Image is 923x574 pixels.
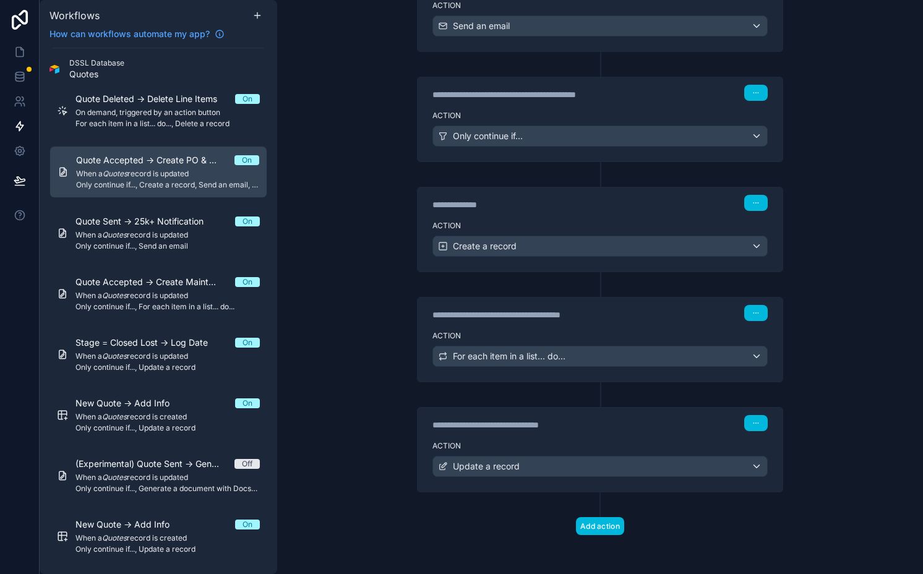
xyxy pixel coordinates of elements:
[432,15,768,36] button: Send an email
[432,346,768,367] button: For each item in a list... do...
[432,111,768,121] label: Action
[453,240,517,252] span: Create a record
[453,350,565,362] span: For each item in a list... do...
[453,20,510,32] span: Send an email
[432,126,768,147] button: Only continue if...
[432,221,768,231] label: Action
[453,130,523,142] span: Only continue if...
[432,1,768,11] label: Action
[432,456,768,477] button: Update a record
[45,28,230,40] a: How can workflows automate my app?
[432,331,768,341] label: Action
[576,517,624,535] button: Add action
[49,28,210,40] span: How can workflows automate my app?
[49,9,100,22] span: Workflows
[432,236,768,257] button: Create a record
[432,441,768,451] label: Action
[453,460,520,473] span: Update a record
